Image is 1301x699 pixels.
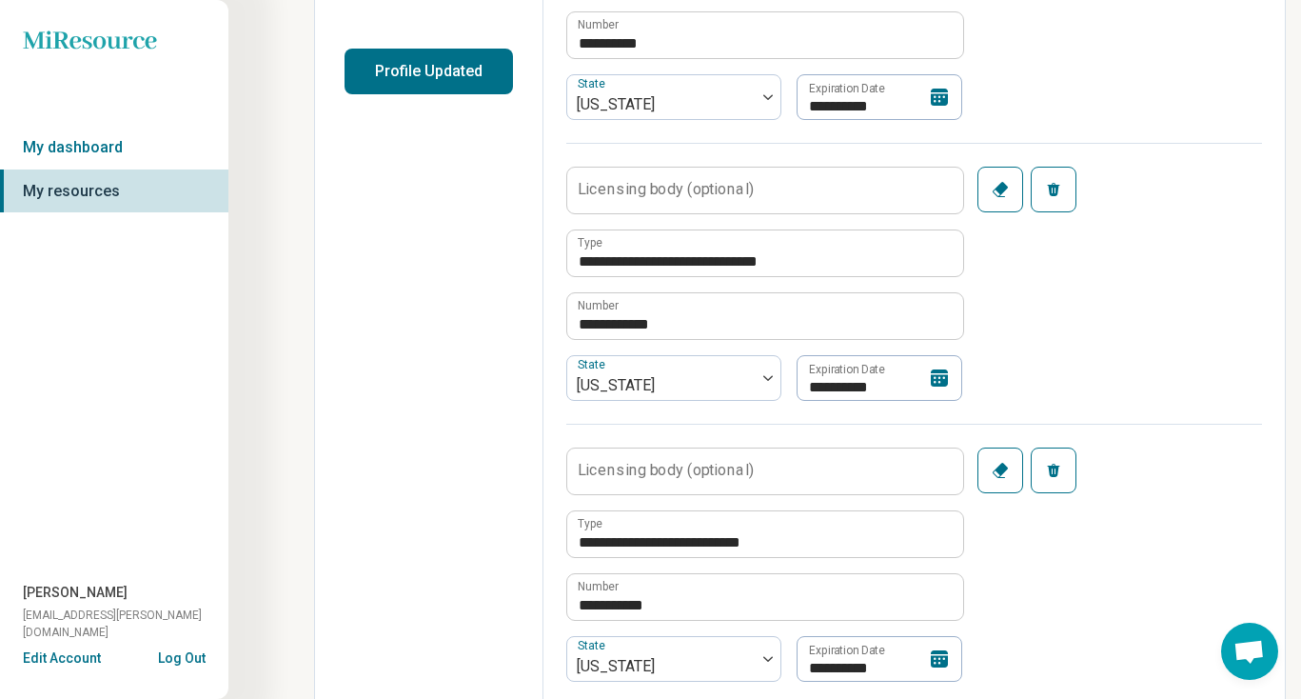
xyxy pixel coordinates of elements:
[1221,623,1278,680] div: Open chat
[23,607,228,641] span: [EMAIL_ADDRESS][PERSON_NAME][DOMAIN_NAME]
[567,511,963,557] input: credential.licenses.2.name
[578,300,619,311] label: Number
[578,463,754,478] label: Licensing body (optional)
[578,237,602,249] label: Type
[578,581,619,592] label: Number
[23,649,101,669] button: Edit Account
[578,78,609,91] label: State
[158,649,206,664] button: Log Out
[578,19,619,30] label: Number
[345,49,513,94] button: Profile Updated
[578,359,609,372] label: State
[578,518,602,529] label: Type
[578,640,609,653] label: State
[578,182,754,197] label: Licensing body (optional)
[567,230,963,276] input: credential.licenses.1.name
[23,583,128,603] span: [PERSON_NAME]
